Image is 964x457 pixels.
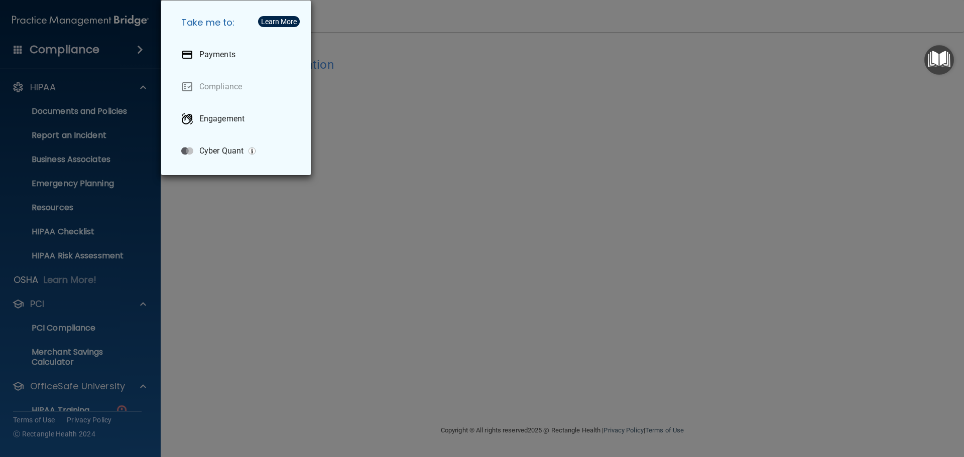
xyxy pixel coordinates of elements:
[199,50,235,60] p: Payments
[173,73,303,101] a: Compliance
[173,105,303,133] a: Engagement
[790,386,952,426] iframe: Drift Widget Chat Controller
[173,137,303,165] a: Cyber Quant
[173,41,303,69] a: Payments
[173,9,303,37] h5: Take me to:
[199,114,245,124] p: Engagement
[199,146,244,156] p: Cyber Quant
[261,18,297,25] div: Learn More
[924,45,954,75] button: Open Resource Center
[258,16,300,27] button: Learn More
